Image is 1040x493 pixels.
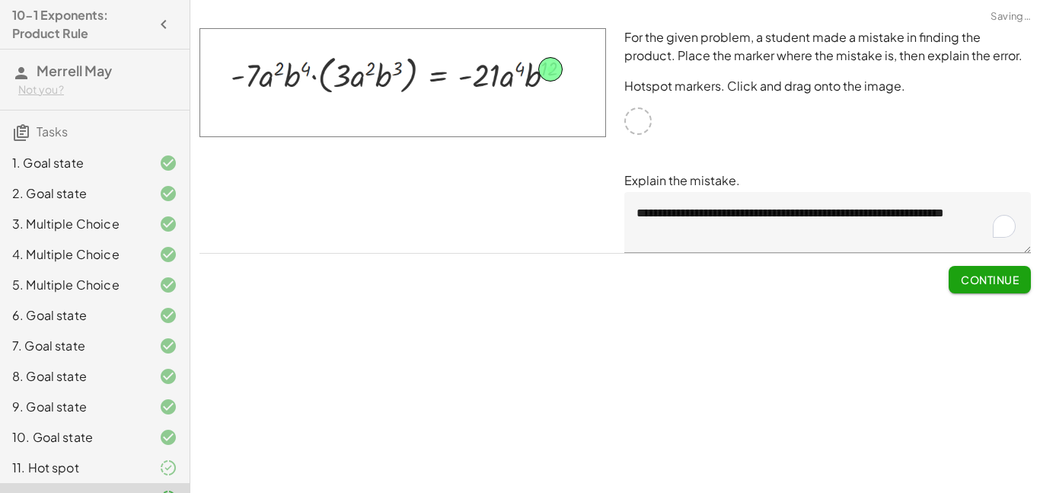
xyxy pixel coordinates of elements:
[12,154,135,172] div: 1. Goal state
[37,62,112,79] span: Merrell May
[159,337,177,355] i: Task finished and correct.
[12,337,135,355] div: 7. Goal state
[12,459,135,477] div: 11. Hot spot
[949,266,1031,293] button: Continue
[159,398,177,416] i: Task finished and correct.
[159,154,177,172] i: Task finished and correct.
[12,276,135,294] div: 5. Multiple Choice
[961,273,1019,287] span: Continue
[991,9,1031,24] span: Saving…
[199,28,606,137] img: 0886c92d32dd19760ffa48c2dfc6e395adaf3d3f40faf5cd72724b1e9700f50a.png
[159,215,177,233] i: Task finished and correct.
[12,428,135,447] div: 10. Goal state
[159,459,177,477] i: Task finished and part of it marked as correct.
[12,398,135,416] div: 9. Goal state
[18,82,177,98] div: Not you?
[12,367,135,386] div: 8. Goal state
[159,306,177,325] i: Task finished and correct.
[624,171,1031,190] p: Explain the mistake.
[624,77,1031,95] p: Hotspot markers. Click and drag onto the image.
[12,245,135,264] div: 4. Multiple Choice
[12,184,135,203] div: 2. Goal state
[159,367,177,386] i: Task finished and correct.
[159,245,177,264] i: Task finished and correct.
[12,215,135,233] div: 3. Multiple Choice
[12,306,135,325] div: 6. Goal state
[624,28,1031,65] p: For the given problem, a student made a mistake in finding the product. Place the marker where th...
[159,184,177,203] i: Task finished and correct.
[37,123,68,139] span: Tasks
[159,276,177,294] i: Task finished and correct.
[624,192,1031,253] textarea: To enrich screen reader interactions, please activate Accessibility in Grammarly extension settings
[12,6,150,43] h4: 10-1 Exponents: Product Rule
[159,428,177,447] i: Task finished and correct.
